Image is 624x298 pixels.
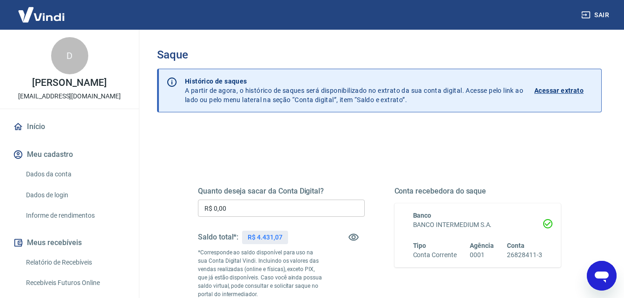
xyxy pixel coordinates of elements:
h6: 26828411-3 [507,250,542,260]
a: Informe de rendimentos [22,206,128,225]
span: Agência [470,242,494,249]
div: D [51,37,88,74]
a: Acessar extrato [534,77,594,104]
p: Histórico de saques [185,77,523,86]
h6: BANCO INTERMEDIUM S.A. [413,220,543,230]
h3: Saque [157,48,602,61]
h6: 0001 [470,250,494,260]
span: Conta [507,242,525,249]
a: Recebíveis Futuros Online [22,273,128,292]
p: A partir de agora, o histórico de saques será disponibilizado no extrato da sua conta digital. Ac... [185,77,523,104]
span: Tipo [413,242,427,249]
iframe: Botão para abrir a janela de mensagens [587,261,617,291]
button: Meu cadastro [11,144,128,165]
a: Relatório de Recebíveis [22,253,128,272]
a: Dados da conta [22,165,128,184]
p: R$ 4.431,07 [248,233,282,242]
img: Vindi [11,0,72,29]
span: Banco [413,212,432,219]
a: Início [11,117,128,137]
p: Acessar extrato [534,86,584,95]
h5: Conta recebedora do saque [394,187,561,196]
p: [EMAIL_ADDRESS][DOMAIN_NAME] [18,91,121,101]
p: [PERSON_NAME] [32,78,106,88]
h6: Conta Corrente [413,250,457,260]
a: Dados de login [22,186,128,205]
h5: Quanto deseja sacar da Conta Digital? [198,187,365,196]
button: Meus recebíveis [11,233,128,253]
h5: Saldo total*: [198,233,238,242]
button: Sair [579,6,613,24]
